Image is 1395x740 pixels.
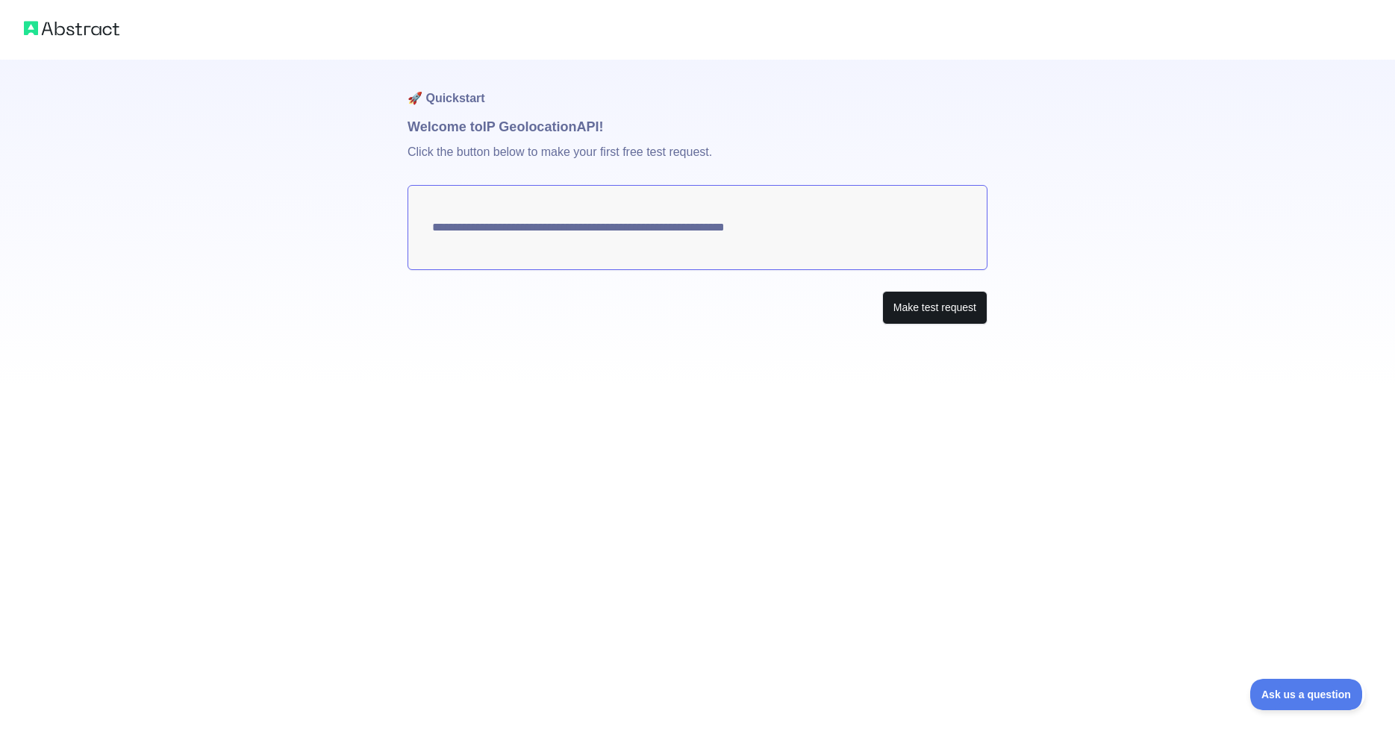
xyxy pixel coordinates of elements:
[408,137,987,185] p: Click the button below to make your first free test request.
[408,60,987,116] h1: 🚀 Quickstart
[882,291,987,324] button: Make test request
[1250,679,1365,710] iframe: Toggle Customer Support
[24,18,119,39] img: Abstract logo
[408,116,987,137] h1: Welcome to IP Geolocation API!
